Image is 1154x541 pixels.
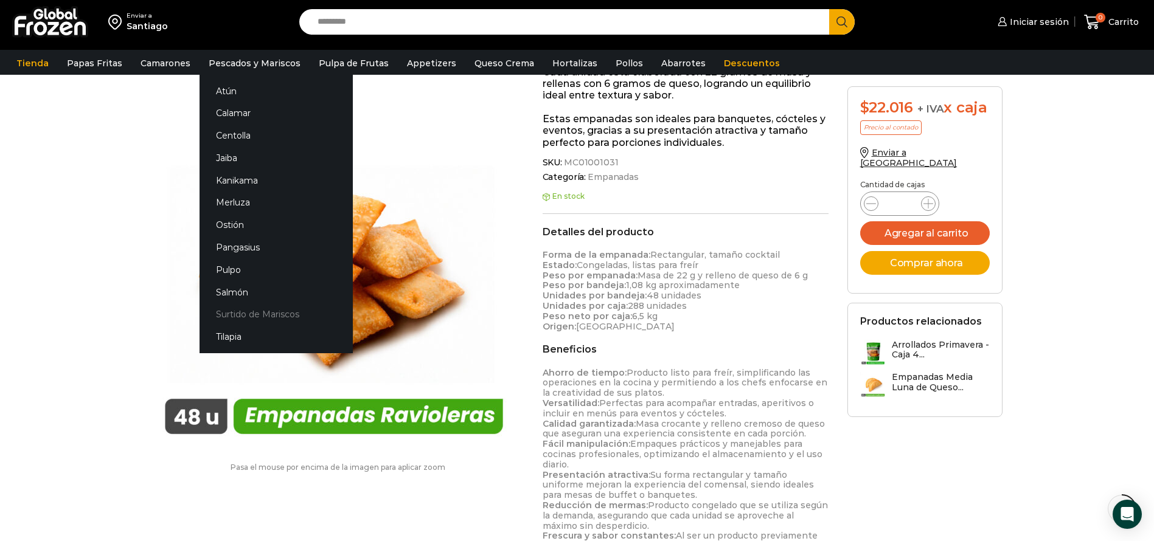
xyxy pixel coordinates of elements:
[995,10,1069,34] a: Iniciar sesión
[546,52,603,75] a: Hortalizas
[543,226,829,238] h2: Detalles del producto
[543,311,632,322] strong: Peso neto por caja:
[127,20,168,32] div: Santiago
[655,52,712,75] a: Abarrotes
[860,98,913,116] bdi: 22.016
[10,52,55,75] a: Tienda
[468,52,540,75] a: Queso Crema
[200,281,353,303] a: Salmón
[543,367,627,378] strong: Ahorro de tiempo:
[543,192,829,201] p: En stock
[543,321,576,332] strong: Origen:
[860,147,958,168] a: Enviar a [GEOGRAPHIC_DATA]
[108,12,127,32] img: address-field-icon.svg
[543,270,638,281] strong: Peso por empanada:
[200,326,353,348] a: Tilapia
[1105,16,1139,28] span: Carrito
[1113,500,1142,529] div: Open Intercom Messenger
[543,500,648,511] strong: Reducción de mermas:
[151,86,516,451] img: empanada-raviolera
[200,303,353,326] a: Surtido de Mariscos
[860,98,869,116] span: $
[127,12,168,20] div: Enviar a
[200,191,353,214] a: Merluza
[917,103,944,115] span: + IVA
[543,469,650,480] strong: Presentación atractiva:
[200,236,353,259] a: Pangasius
[543,300,628,311] strong: Unidades por caja:
[860,340,990,366] a: Arrollados Primavera - Caja 4...
[543,250,829,331] p: Rectangular, tamaño cocktail Congeladas, listas para freír Masa de 22 g y relleno de queso de 6 g...
[892,340,990,360] h3: Arrollados Primavera - Caja 4...
[543,418,636,429] strong: Calidad garantizada:
[543,343,829,355] h2: Beneficios
[543,249,650,260] strong: Forma de la empanada:
[61,52,128,75] a: Papas Fritas
[860,181,990,189] p: Cantidad de cajas
[543,438,630,449] strong: Fácil manipulación:
[543,280,626,291] strong: Peso por bandeja:
[1096,13,1105,22] span: 0
[151,463,524,472] p: Pasa el mouse por encima de la imagen para aplicar zoom
[134,52,196,75] a: Camarones
[200,214,353,236] a: Ostión
[860,221,990,245] button: Agregar al carrito
[562,157,619,168] span: MC01001031
[860,315,982,327] h2: Productos relacionados
[200,146,353,169] a: Jaiba
[200,102,353,125] a: Calamar
[860,372,990,398] a: Empanadas Media Luna de Queso...
[860,251,990,275] button: Comprar ahora
[200,80,353,102] a: Atún
[313,52,395,75] a: Pulpa de Frutas
[203,52,307,75] a: Pescados y Mariscos
[200,169,353,191] a: Kanikama
[586,172,639,182] a: Empanadas
[860,120,922,135] p: Precio al contado
[543,290,647,301] strong: Unidades por bandeja:
[888,195,911,212] input: Product quantity
[543,398,599,408] strong: Versatilidad:
[401,52,462,75] a: Appetizers
[543,530,676,541] strong: Frescura y sabor constantes:
[860,99,990,117] div: x caja
[543,157,829,168] span: SKU:
[718,52,786,75] a: Descuentos
[543,172,829,182] span: Categoría:
[829,9,855,35] button: Search button
[200,258,353,281] a: Pulpo
[1007,16,1069,28] span: Iniciar sesión
[610,52,649,75] a: Pollos
[200,125,353,147] a: Centolla
[543,260,577,270] strong: Estado:
[543,113,829,148] p: Estas empanadas son ideales para banquetes, cócteles y eventos, gracias a su presentación atracti...
[1081,8,1142,36] a: 0 Carrito
[892,372,990,393] h3: Empanadas Media Luna de Queso...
